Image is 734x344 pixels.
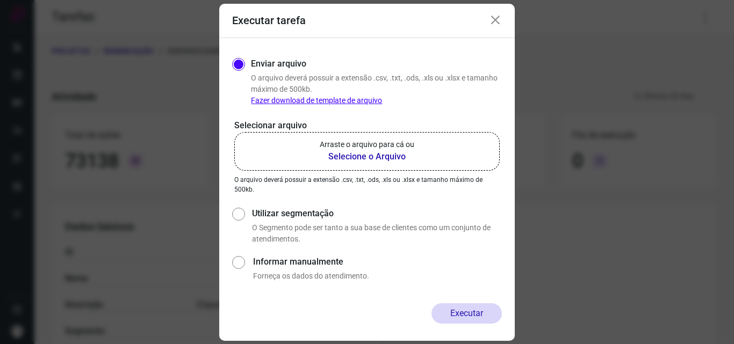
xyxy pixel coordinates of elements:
button: Executar [431,303,502,324]
p: O Segmento pode ser tanto a sua base de clientes como um conjunto de atendimentos. [252,222,502,245]
p: Forneça os dados do atendimento. [253,270,502,282]
h3: Executar tarefa [232,14,306,27]
label: Enviar arquivo [251,57,306,70]
a: Fazer download de template de arquivo [251,96,382,105]
label: Utilizar segmentação [252,207,502,220]
p: Selecionar arquivo [234,119,500,132]
label: Informar manualmente [253,255,502,268]
p: Arraste o arquivo para cá ou [320,139,414,150]
b: Selecione o Arquivo [320,150,414,163]
p: O arquivo deverá possuir a extensão .csv, .txt, .ods, .xls ou .xlsx e tamanho máximo de 500kb. [234,175,500,194]
p: O arquivo deverá possuir a extensão .csv, .txt, .ods, .xls ou .xlsx e tamanho máximo de 500kb. [251,72,502,106]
